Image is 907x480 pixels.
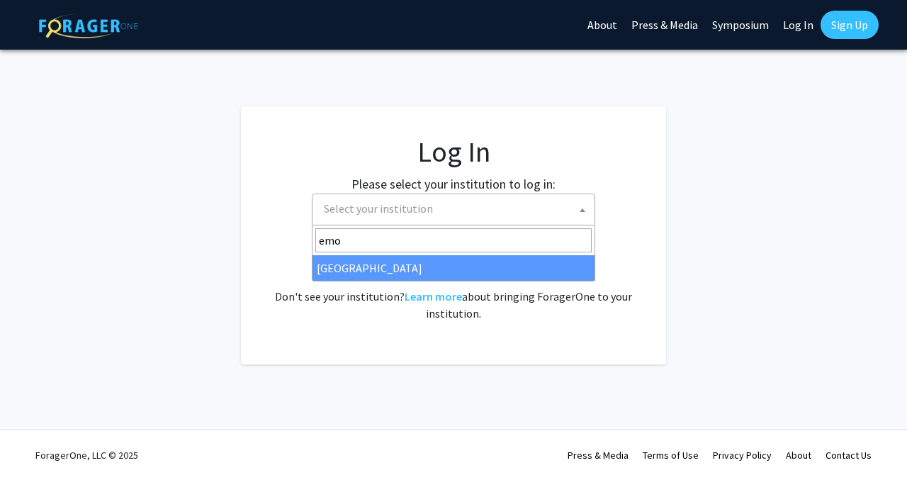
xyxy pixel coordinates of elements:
span: Select your institution [312,194,595,225]
span: Select your institution [318,194,595,223]
li: [GEOGRAPHIC_DATA] [312,255,595,281]
label: Please select your institution to log in: [351,174,556,194]
iframe: Chat [11,416,60,469]
a: Sign Up [821,11,879,39]
a: Terms of Use [643,449,699,462]
h1: Log In [269,135,638,169]
a: Learn more about bringing ForagerOne to your institution [405,289,462,303]
input: Search [315,228,592,252]
span: Select your institution [324,201,433,216]
img: ForagerOne Logo [39,13,138,38]
a: Privacy Policy [713,449,772,462]
div: ForagerOne, LLC © 2025 [35,430,138,480]
a: Press & Media [568,449,629,462]
a: About [786,449,811,462]
div: No account? . Don't see your institution? about bringing ForagerOne to your institution. [269,254,638,322]
a: Contact Us [826,449,872,462]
